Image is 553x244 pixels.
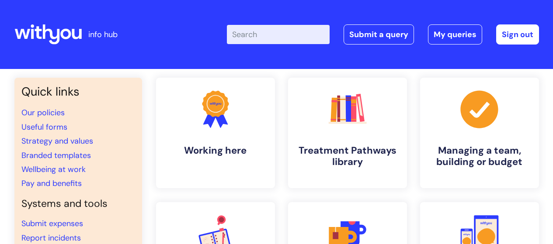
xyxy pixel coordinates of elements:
a: Submit expenses [21,218,83,229]
a: Our policies [21,107,65,118]
a: Submit a query [344,24,414,45]
h4: Working here [163,145,268,156]
a: My queries [428,24,482,45]
div: | - [227,24,539,45]
a: Treatment Pathways library [288,78,407,188]
a: Managing a team, building or budget [420,78,539,188]
a: Pay and benefits [21,178,82,189]
h4: Systems and tools [21,198,135,210]
a: Working here [156,78,275,188]
a: Branded templates [21,150,91,161]
a: Useful forms [21,122,67,132]
h4: Treatment Pathways library [295,145,400,168]
h4: Managing a team, building or budget [427,145,532,168]
input: Search [227,25,330,44]
h3: Quick links [21,85,135,99]
a: Sign out [496,24,539,45]
p: info hub [88,27,118,41]
a: Wellbeing at work [21,164,86,175]
a: Strategy and values [21,136,93,146]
